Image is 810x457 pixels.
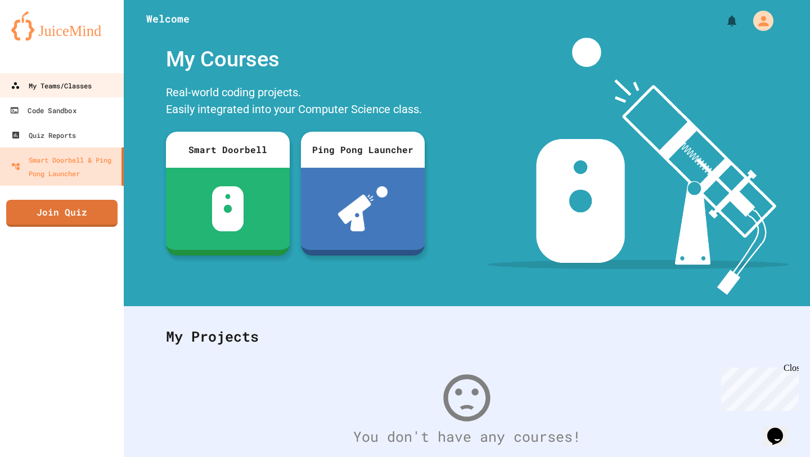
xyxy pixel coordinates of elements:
div: My Notifications [704,11,741,30]
img: ppl-with-ball.png [338,186,388,231]
div: You don't have any courses! [155,426,779,447]
div: My Account [741,8,776,34]
div: Smart Doorbell [166,132,290,168]
a: Join Quiz [6,200,118,227]
img: logo-orange.svg [11,11,112,41]
div: My Courses [160,38,430,81]
div: Code Sandbox [10,104,76,118]
iframe: chat widget [763,412,799,446]
img: sdb-white.svg [212,186,244,231]
div: Real-world coding projects. Easily integrated into your Computer Science class. [160,81,430,123]
img: banner-image-my-projects.png [488,38,789,295]
div: My Teams/Classes [11,79,92,92]
div: Chat with us now!Close [4,5,78,71]
div: Ping Pong Launcher [301,132,425,168]
div: My Projects [155,315,779,359]
div: Quiz Reports [11,128,76,142]
iframe: chat widget [717,363,799,411]
div: Smart Doorbell & Ping Pong Launcher [11,153,117,180]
